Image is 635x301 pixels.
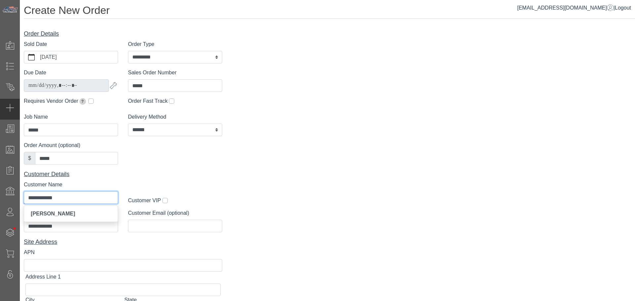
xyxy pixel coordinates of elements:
[24,4,635,19] h1: Create New Order
[24,152,35,165] div: $
[24,51,39,63] button: calendar
[24,170,222,179] div: Customer Details
[79,98,86,105] span: Extends due date by 2 weeks for pickup orders
[24,141,80,149] label: Order Amount (optional)
[39,51,118,63] label: [DATE]
[128,69,177,77] label: Sales Order Number
[28,54,35,60] svg: calendar
[128,40,154,48] label: Order Type
[24,238,222,246] div: Site Address
[24,248,35,256] label: APN
[615,5,631,11] span: Logout
[128,113,166,121] label: Delivery Method
[128,97,168,105] label: Order Fast Track
[24,97,87,105] label: Requires Vendor Order
[31,211,75,216] span: [PERSON_NAME]
[24,181,62,189] label: Customer Name
[24,40,47,48] label: Sold Date
[128,209,189,217] label: Customer Email (optional)
[24,113,48,121] label: Job Name
[2,6,19,13] img: Metals Direct Inc Logo
[6,218,23,239] span: •
[517,5,614,11] a: [EMAIL_ADDRESS][DOMAIN_NAME]
[25,273,61,281] label: Address Line 1
[517,4,631,12] div: |
[128,197,161,205] label: Customer VIP
[24,69,46,77] label: Due Date
[24,29,222,38] div: Order Details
